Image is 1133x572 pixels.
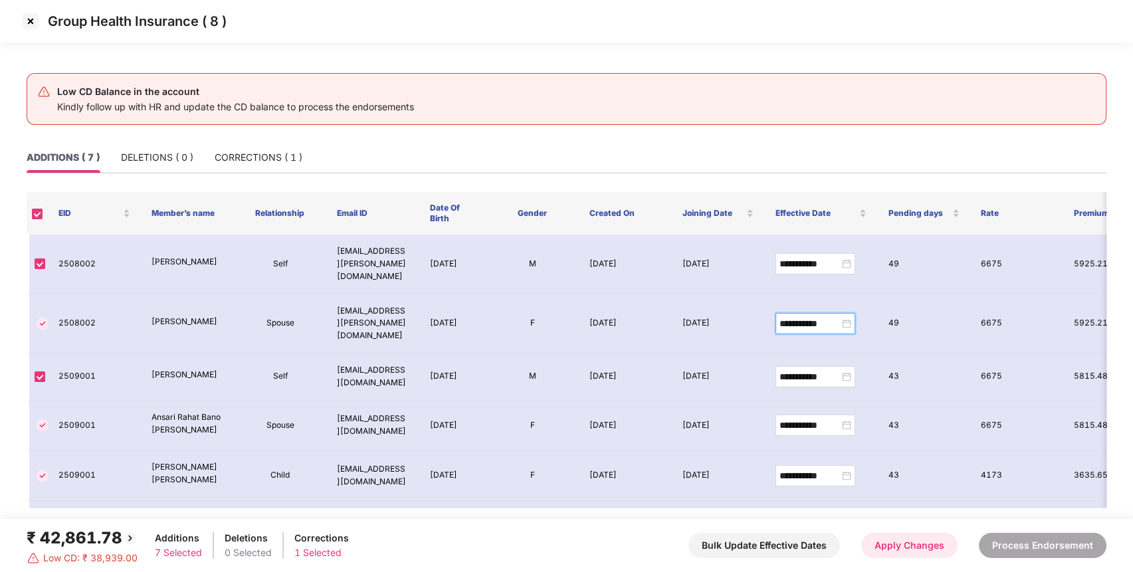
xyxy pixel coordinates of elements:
td: 43 [878,401,971,451]
th: Email ID [326,192,419,235]
td: 49 [878,235,971,294]
div: Kindly follow up with HR and update the CD balance to process the endorsements [57,100,414,114]
td: [DATE] [672,401,765,451]
td: Self [234,235,327,294]
td: [EMAIL_ADDRESS][DOMAIN_NAME] [326,401,419,451]
th: Member’s name [141,192,234,235]
td: Spouse [234,294,327,354]
p: Ansari Rahat Bano [PERSON_NAME] [152,411,223,436]
td: [DATE] [579,235,672,294]
div: 1 Selected [294,545,349,560]
div: 7 Selected [155,545,202,560]
div: ₹ 42,861.78 [27,525,138,551]
button: Process Endorsement [979,533,1106,558]
td: 6675 [970,401,1063,451]
span: Pending days [888,208,950,219]
th: EID [48,192,141,235]
span: EID [58,208,120,219]
td: 4173 [970,450,1063,501]
td: 6675 [970,353,1063,401]
td: [DATE] [579,450,672,501]
td: Self [234,353,327,401]
span: Joining Date [682,208,744,219]
div: Corrections [294,531,349,545]
img: svg+xml;base64,PHN2ZyBpZD0iVGljay0zMngzMiIgeG1sbnM9Imh0dHA6Ly93d3cudzMub3JnLzIwMDAvc3ZnIiB3aWR0aD... [35,417,51,433]
td: 43 [878,450,971,501]
td: M [486,235,579,294]
p: [PERSON_NAME] [152,256,223,268]
td: [DATE] [419,450,486,501]
td: F [486,401,579,451]
button: Bulk Update Effective Dates [688,533,840,558]
th: Joining Date [672,192,765,235]
th: Date Of Birth [419,192,486,235]
td: [DATE] [419,401,486,451]
div: CORRECTIONS ( 1 ) [215,150,302,165]
div: Low CD Balance in the account [57,84,414,100]
div: Deletions [225,531,272,545]
img: svg+xml;base64,PHN2ZyBpZD0iRGFuZ2VyLTMyeDMyIiB4bWxucz0iaHR0cDovL3d3dy53My5vcmcvMjAwMC9zdmciIHdpZH... [27,551,40,565]
td: 2508002 [48,235,141,294]
td: [DATE] [672,450,765,501]
td: 6675 [970,294,1063,354]
td: [DATE] [579,294,672,354]
img: svg+xml;base64,PHN2ZyBpZD0iQmFjay0yMHgyMCIgeG1sbnM9Imh0dHA6Ly93d3cudzMub3JnLzIwMDAvc3ZnIiB3aWR0aD... [122,530,138,546]
img: svg+xml;base64,PHN2ZyB4bWxucz0iaHR0cDovL3d3dy53My5vcmcvMjAwMC9zdmciIHdpZHRoPSIyNCIgaGVpZ2h0PSIyNC... [37,85,51,98]
td: [DATE] [672,294,765,354]
td: [DATE] [579,401,672,451]
td: 2509001 [48,450,141,501]
div: Additions [155,531,202,545]
td: Spouse [234,401,327,451]
td: [EMAIL_ADDRESS][PERSON_NAME][DOMAIN_NAME] [326,235,419,294]
td: 2508002 [48,294,141,354]
p: [PERSON_NAME] [PERSON_NAME] [152,461,223,486]
th: Rate [970,192,1063,235]
td: 43 [878,353,971,401]
td: [EMAIL_ADDRESS][PERSON_NAME][DOMAIN_NAME] [326,294,419,354]
th: Effective Date [764,192,877,235]
td: 6675 [970,235,1063,294]
p: Group Health Insurance ( 8 ) [48,13,227,29]
div: 0 Selected [225,545,272,560]
td: [DATE] [579,353,672,401]
span: Effective Date [775,208,857,219]
td: Child [234,450,327,501]
td: [DATE] [419,235,486,294]
td: 2509001 [48,401,141,451]
td: [DATE] [419,353,486,401]
p: [PERSON_NAME] [152,369,223,381]
div: DELETIONS ( 0 ) [121,150,193,165]
th: Created On [579,192,672,235]
td: M [486,353,579,401]
td: F [486,294,579,354]
button: Apply Changes [861,533,958,558]
td: 49 [878,294,971,354]
td: F [486,450,579,501]
td: [DATE] [672,353,765,401]
th: Relationship [234,192,327,235]
td: [EMAIL_ADDRESS][DOMAIN_NAME] [326,353,419,401]
th: Pending days [877,192,970,235]
img: svg+xml;base64,PHN2ZyBpZD0iQ3Jvc3MtMzJ4MzIiIHhtbG5zPSJodHRwOi8vd3d3LnczLm9yZy8yMDAwL3N2ZyIgd2lkdG... [20,11,41,32]
div: ADDITIONS ( 7 ) [27,150,100,165]
td: [EMAIL_ADDRESS][DOMAIN_NAME] [326,450,419,501]
img: svg+xml;base64,PHN2ZyBpZD0iVGljay0zMngzMiIgeG1sbnM9Imh0dHA6Ly93d3cudzMub3JnLzIwMDAvc3ZnIiB3aWR0aD... [35,468,51,484]
span: Low CD: ₹ 38,939.00 [43,551,138,565]
td: 2509001 [48,353,141,401]
img: svg+xml;base64,PHN2ZyBpZD0iVGljay0zMngzMiIgeG1sbnM9Imh0dHA6Ly93d3cudzMub3JnLzIwMDAvc3ZnIiB3aWR0aD... [35,316,51,332]
td: [DATE] [419,294,486,354]
td: [DATE] [672,235,765,294]
p: [PERSON_NAME] [152,316,223,328]
th: Gender [486,192,579,235]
